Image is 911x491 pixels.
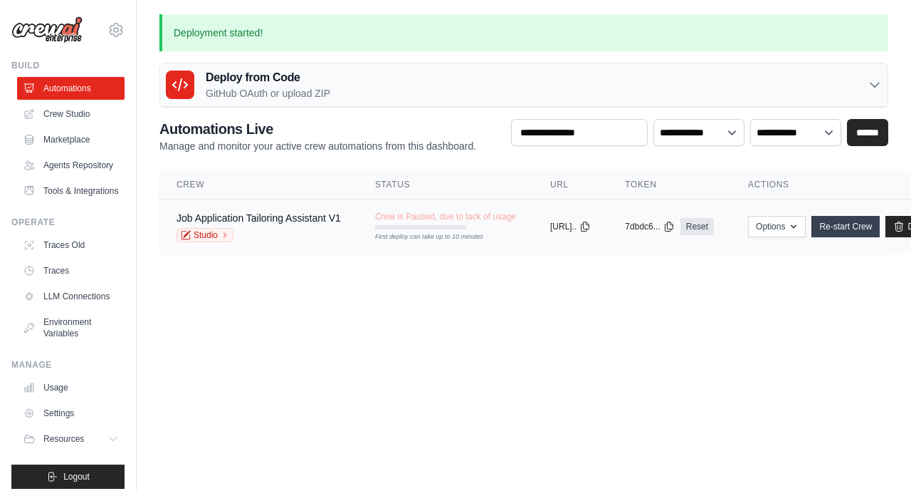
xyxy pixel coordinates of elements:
[748,216,806,237] button: Options
[17,311,125,345] a: Environment Variables
[159,119,476,139] h2: Automations Live
[11,60,125,71] div: Build
[17,402,125,425] a: Settings
[206,86,330,100] p: GitHub OAuth or upload ZIP
[17,180,125,202] a: Tools & Integrations
[625,221,674,232] button: 7dbdc6...
[17,234,125,257] a: Traces Old
[608,170,731,200] th: Token
[375,232,466,242] div: First deploy can take up to 10 minutes
[11,465,125,489] button: Logout
[17,103,125,125] a: Crew Studio
[533,170,608,200] th: URL
[63,471,90,482] span: Logout
[177,212,341,224] a: Job Application Tailoring Assistant V1
[11,359,125,371] div: Manage
[43,433,84,445] span: Resources
[159,170,358,200] th: Crew
[358,170,533,200] th: Status
[159,139,476,153] p: Manage and monitor your active crew automations from this dashboard.
[17,154,125,177] a: Agents Repository
[680,218,714,235] a: Reset
[811,216,880,237] a: Re-start Crew
[17,285,125,308] a: LLM Connections
[17,376,125,399] a: Usage
[17,259,125,282] a: Traces
[159,14,888,51] p: Deployment started!
[11,217,125,228] div: Operate
[206,69,330,86] h3: Deploy from Code
[17,428,125,450] button: Resources
[177,228,233,242] a: Studio
[17,128,125,151] a: Marketplace
[17,77,125,100] a: Automations
[11,16,83,43] img: Logo
[375,211,516,222] span: Crew is Paused, due to lack of usage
